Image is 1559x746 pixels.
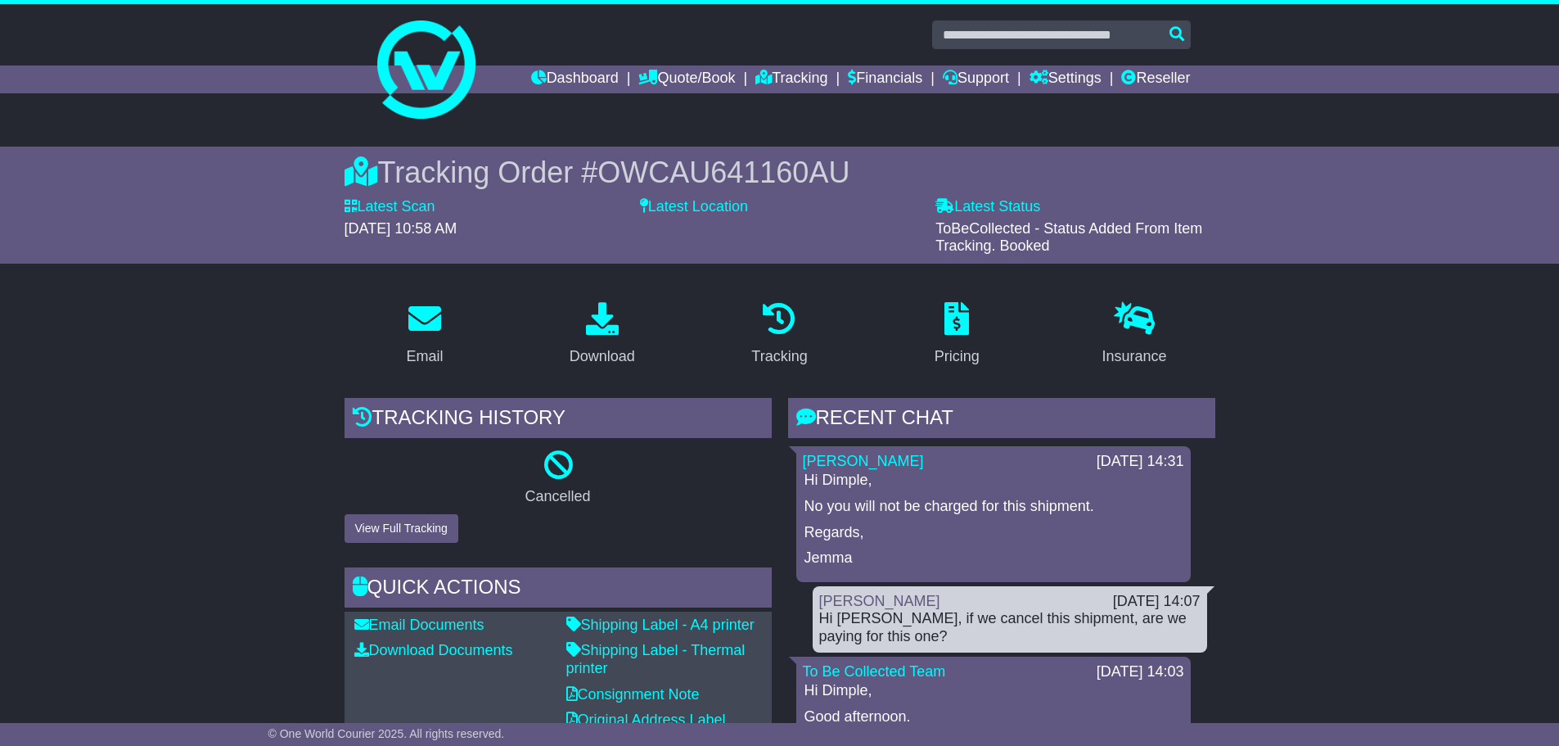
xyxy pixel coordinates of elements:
a: Tracking [755,66,827,93]
label: Latest Status [935,198,1040,216]
a: Financials [848,66,922,93]
div: Tracking [751,346,807,368]
a: Original Address Label [566,712,726,728]
a: To Be Collected Team [803,663,946,680]
button: View Full Tracking [345,514,458,543]
div: RECENT CHAT [788,398,1215,442]
div: Quick Actions [345,567,772,612]
a: Email [395,296,453,373]
div: Download [570,346,635,368]
div: Tracking history [345,398,772,442]
p: Jemma [804,549,1183,567]
a: Support [943,66,1009,93]
p: Regards, [804,524,1183,542]
p: No you will not be charged for this shipment. [804,498,1183,516]
p: Cancelled [345,488,772,506]
div: Hi [PERSON_NAME], if we cancel this shipment, are we paying for this one? [819,610,1201,645]
div: Email [406,346,443,368]
span: © One World Courier 2025. All rights reserved. [268,727,505,740]
div: [DATE] 14:31 [1097,453,1184,471]
a: Insurance [1092,296,1178,373]
a: Email Documents [354,617,484,633]
p: Good afternoon. [804,708,1183,726]
a: Download [559,296,646,373]
div: [DATE] 14:07 [1113,593,1201,611]
div: Pricing [935,346,980,368]
a: [PERSON_NAME] [819,593,940,609]
div: Tracking Order # [345,155,1215,190]
label: Latest Scan [345,198,435,216]
a: Shipping Label - A4 printer [566,617,755,633]
a: Reseller [1121,66,1190,93]
p: Hi Dimple, [804,682,1183,700]
span: OWCAU641160AU [597,156,849,189]
label: Latest Location [640,198,748,216]
span: [DATE] 10:58 AM [345,220,457,237]
div: Insurance [1102,346,1167,368]
a: Download Documents [354,642,513,658]
a: Dashboard [531,66,619,93]
span: ToBeCollected - Status Added From Item Tracking. Booked [935,220,1202,255]
a: Shipping Label - Thermal printer [566,642,746,676]
a: Consignment Note [566,686,700,703]
div: [DATE] 14:03 [1097,663,1184,681]
a: [PERSON_NAME] [803,453,924,469]
a: Tracking [741,296,818,373]
a: Pricing [924,296,990,373]
a: Quote/Book [638,66,735,93]
p: Hi Dimple, [804,472,1183,490]
a: Settings [1030,66,1102,93]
